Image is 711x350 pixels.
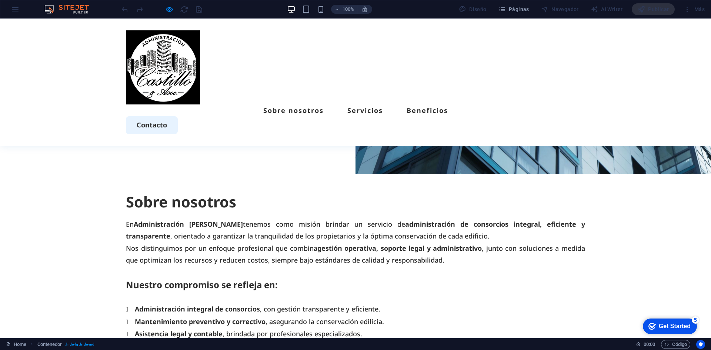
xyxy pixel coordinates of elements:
[661,340,690,349] button: Código
[6,4,60,19] div: Get Started 5 items remaining, 0% complete
[498,6,529,13] span: Páginas
[135,284,585,297] li: , con gestión transparente y eficiente.
[407,89,448,95] a: Beneficios
[696,340,705,349] button: Usercentrics
[37,340,95,349] nav: breadcrumb
[347,89,383,95] a: Servicios
[644,340,655,349] span: 00 00
[456,3,490,15] div: Diseño (Ctrl+Alt+Y)
[342,5,354,14] h6: 100%
[317,225,482,234] strong: gestión operativa, soporte legal y administrativo
[135,299,266,307] strong: Mantenimiento preventivo y correctivo
[126,260,278,272] strong: Nuestro compromiso se refleja en:
[55,1,62,9] div: 5
[134,201,243,210] strong: Administración [PERSON_NAME]
[43,5,98,14] img: Editor Logo
[126,98,178,115] a: Contacto
[664,340,687,349] span: Código
[135,309,585,321] li: , brindada por profesionales especializados.
[37,340,62,349] span: Haz clic para seleccionar y doble clic para editar
[135,297,585,309] li: , asegurando la conservación edilicia.
[361,6,368,13] i: Al redimensionar, ajustar el nivel de zoom automáticamente para ajustarse al dispositivo elegido.
[263,89,324,95] a: Sobre nosotros
[6,340,26,349] a: Haz clic para cancelar la selección y doble clic para abrir páginas
[135,311,223,320] strong: Asistencia legal y contable
[135,286,260,295] strong: Administración integral de consorcios
[126,224,585,248] p: Nos distinguimos por un enfoque profesional que combina , junto con soluciones a medida que optim...
[126,200,585,224] p: En tenemos como misión brindar un servicio de , orientado a garantizar la tranquilidad de los pro...
[22,8,54,15] div: Get Started
[65,340,95,349] span: . hide-lg .hide-md
[495,3,532,15] button: Páginas
[126,173,585,194] h2: Sobre nosotros
[636,340,655,349] h6: Tiempo de la sesión
[331,5,357,14] button: 100%
[649,341,650,347] span: :
[126,12,200,86] img: administracioncastillo.com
